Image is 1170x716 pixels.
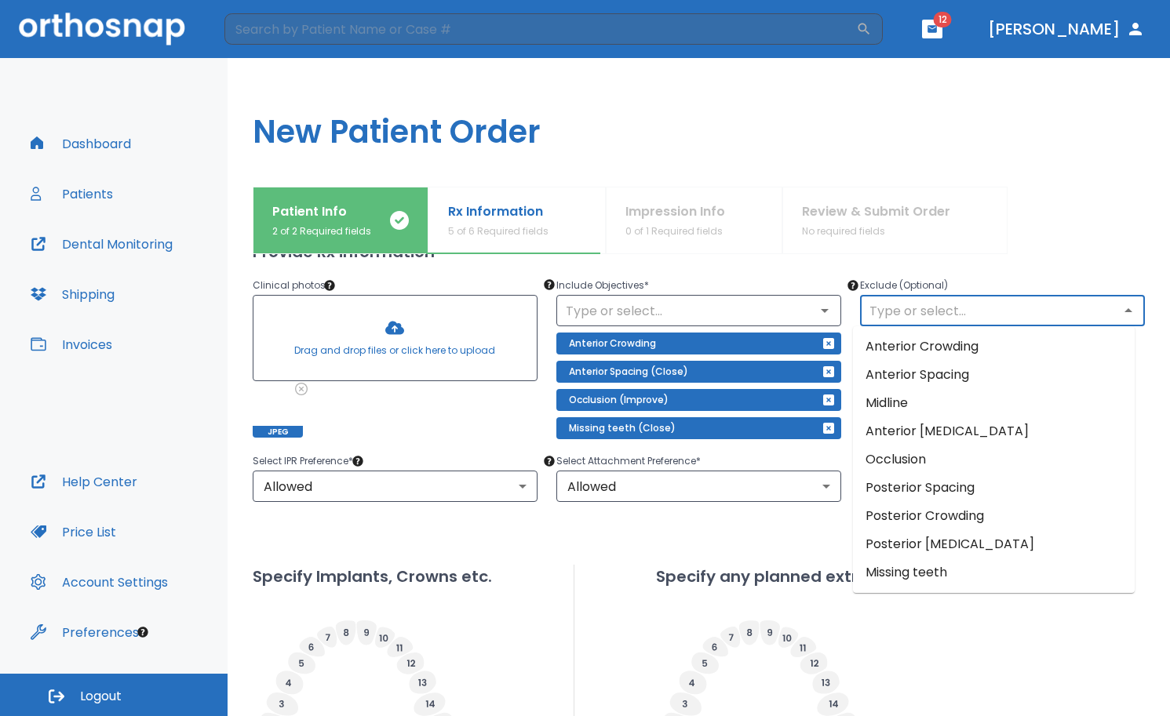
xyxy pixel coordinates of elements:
h2: Specify Implants, Crowns etc. [253,565,492,588]
button: Dashboard [21,125,140,162]
li: Posterior Crowding [853,502,1135,530]
button: [PERSON_NAME] [982,15,1151,43]
input: Type or select... [561,300,836,322]
p: Clinical photos * [253,276,538,295]
button: Account Settings [21,563,177,601]
li: Anterior Spacing [853,361,1135,389]
li: Anterior Crowding [853,333,1135,361]
p: Rx Information [448,202,549,221]
button: Dental Monitoring [21,225,182,263]
div: Tooltip anchor [323,278,337,293]
p: Include Objectives * [556,276,841,295]
button: Preferences [21,613,148,651]
p: 5 of 6 Required fields [448,224,549,238]
li: Anterior [MEDICAL_DATA] [853,417,1135,445]
p: Anterior Spacing (Close) [569,362,688,381]
button: Invoices [21,325,122,363]
button: Shipping [21,275,124,313]
p: Select Attachment Preference * [556,452,841,471]
li: Missing teeth [853,558,1135,587]
button: Price List [21,513,126,551]
div: Tooltip anchor [542,454,556,468]
button: Patients [21,175,122,213]
li: Posterior Spacing [853,474,1135,502]
div: Tooltip anchor [542,278,556,292]
h1: New Patient Order [228,58,1170,187]
div: Tooltip anchor [351,454,365,468]
p: Select IPR Preference * [253,452,538,471]
li: Midline [853,389,1135,417]
span: Logout [80,688,122,705]
p: Occlusion (Improve) [569,391,669,409]
div: Tooltip anchor [846,278,860,293]
input: Type or select... [865,300,1140,322]
p: 2 of 2 Required fields [272,224,371,238]
li: Posterior [MEDICAL_DATA] [853,530,1135,558]
div: Allowed [253,471,538,502]
img: Orthosnap [19,13,185,45]
h2: Specify any planned extractions [656,565,918,588]
input: Search by Patient Name or Case # [224,13,856,45]
p: Exclude (Optional) [860,276,1145,295]
div: Allowed [556,471,841,502]
p: Anterior Crowding [569,334,656,353]
p: Patient Info [272,202,371,221]
div: Tooltip anchor [136,625,150,639]
p: Missing teeth (Close) [569,419,676,438]
span: JPEG [253,426,303,438]
button: Open [814,300,836,322]
button: Close [1117,300,1139,322]
span: 12 [934,12,952,27]
button: Help Center [21,463,147,500]
li: Occlusion [853,445,1135,474]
